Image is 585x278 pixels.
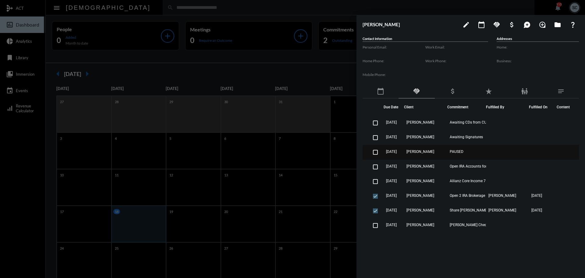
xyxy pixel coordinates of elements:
[554,21,561,28] mat-icon: folder
[521,88,528,95] mat-icon: family_restroom
[493,21,500,28] mat-icon: handshake
[531,208,542,212] span: [DATE]
[425,45,488,49] label: Work Email:
[384,99,404,116] th: Due Date
[450,150,463,154] span: PAUSED
[450,135,483,139] span: Awaiting Signatures
[531,193,542,198] span: [DATE]
[363,59,425,63] label: Home Phone:
[450,179,502,183] span: Allianz Core Income 7 Annuities
[463,21,470,28] mat-icon: edit
[406,164,434,168] span: [PERSON_NAME]
[488,237,516,242] span: [PERSON_NAME]
[485,88,492,95] mat-icon: star_rate
[450,164,511,168] span: Open IRA Accounts for [PERSON_NAME]
[386,208,397,212] span: [DATE]
[551,18,564,31] button: Archives
[475,18,487,31] button: Add meeting
[406,150,434,154] span: [PERSON_NAME]
[406,179,434,183] span: [PERSON_NAME]
[529,99,554,116] th: Fulfilled On
[497,45,579,49] label: Home:
[497,37,579,42] h5: Addresses
[425,59,488,63] label: Work Phone:
[557,88,565,95] mat-icon: notes
[386,120,397,125] span: [DATE]
[386,193,397,198] span: [DATE]
[539,21,546,28] mat-icon: loupe
[406,223,434,227] span: [PERSON_NAME]
[460,18,472,31] button: edit person
[508,21,516,28] mat-icon: attach_money
[377,88,384,95] mat-icon: calendar_today
[554,99,579,116] th: Content
[406,120,434,125] span: [PERSON_NAME]
[488,193,516,198] span: [PERSON_NAME]
[406,208,434,212] span: [PERSON_NAME]
[413,88,420,95] mat-icon: handshake
[486,99,529,116] th: Fulfilled By
[478,21,485,28] mat-icon: calendar_today
[406,237,434,242] span: [PERSON_NAME]
[450,120,487,125] span: Awaiting CDs from CU
[386,179,397,183] span: [DATE]
[406,135,434,139] span: [PERSON_NAME]
[531,237,542,242] span: [DATE]
[386,164,397,168] span: [DATE]
[363,45,425,49] label: Personal Email:
[450,223,511,227] span: [PERSON_NAME] Checks - Ready to Trade
[569,21,576,28] mat-icon: question_mark
[386,223,397,227] span: [DATE]
[363,72,425,77] label: Mobile Phone:
[386,150,397,154] span: [DATE]
[450,237,469,242] span: CD Matures
[521,18,533,31] button: Add Mention
[447,99,486,116] th: Commitment
[506,18,518,31] button: Add Business
[491,18,503,31] button: Add Commitment
[497,59,579,63] label: Business:
[450,193,502,198] span: Open 2 IRA Brokerage Accounts
[536,18,548,31] button: Add Introduction
[386,135,397,139] span: [DATE]
[449,88,456,95] mat-icon: attach_money
[523,21,531,28] mat-icon: maps_ugc
[567,18,579,31] button: What If?
[488,208,516,212] span: [PERSON_NAME]
[404,99,447,116] th: Client
[386,237,397,242] span: [DATE]
[363,22,457,27] h3: [PERSON_NAME]
[406,193,434,198] span: [PERSON_NAME]
[450,208,511,212] span: Share [PERSON_NAME] Illustration in GPS
[363,37,488,42] h5: Contact Information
